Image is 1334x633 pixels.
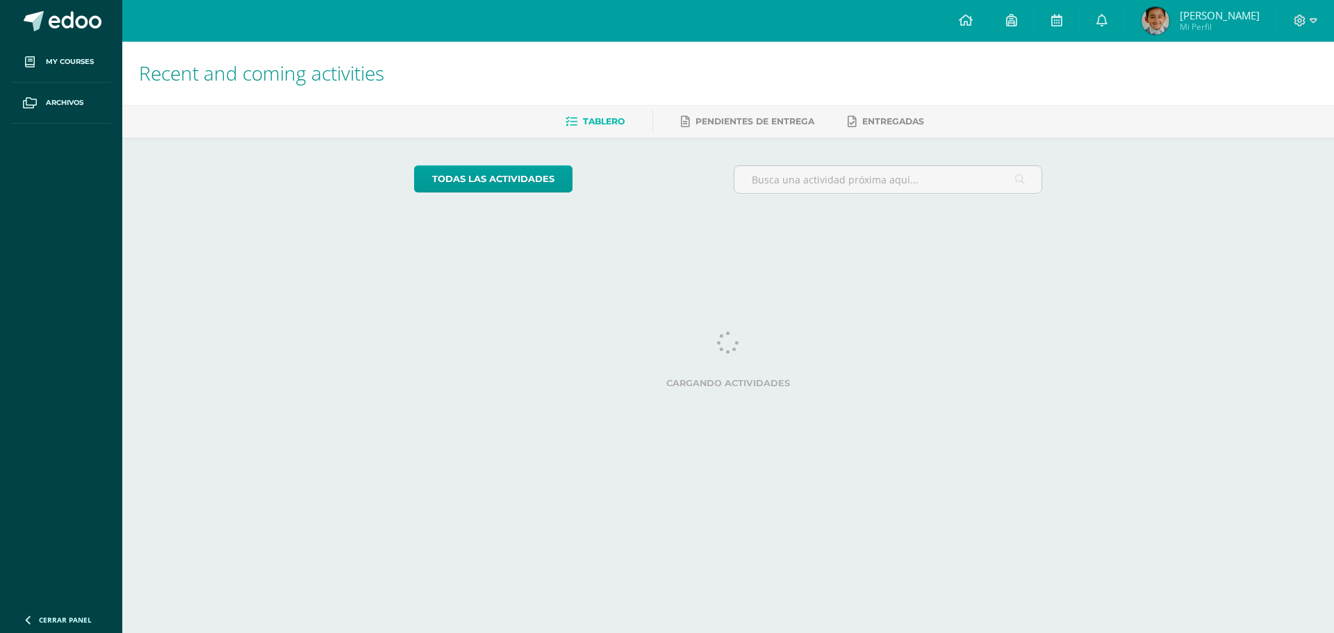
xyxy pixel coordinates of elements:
span: My courses [46,56,94,67]
span: Entregadas [862,116,924,126]
a: todas las Actividades [414,165,573,192]
a: Tablero [566,110,625,133]
span: Pendientes de entrega [695,116,814,126]
img: c208d1275ee3f53baae25696f9eb70da.png [1142,7,1169,35]
span: [PERSON_NAME] [1180,8,1260,22]
a: Pendientes de entrega [681,110,814,133]
span: Mi Perfil [1180,21,1260,33]
a: Entregadas [848,110,924,133]
span: Tablero [583,116,625,126]
span: Cerrar panel [39,615,92,625]
a: My courses [11,42,111,83]
a: Archivos [11,83,111,124]
span: Archivos [46,97,83,108]
input: Busca una actividad próxima aquí... [734,166,1042,193]
span: Recent and coming activities [139,60,384,86]
label: Cargando actividades [414,378,1043,388]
